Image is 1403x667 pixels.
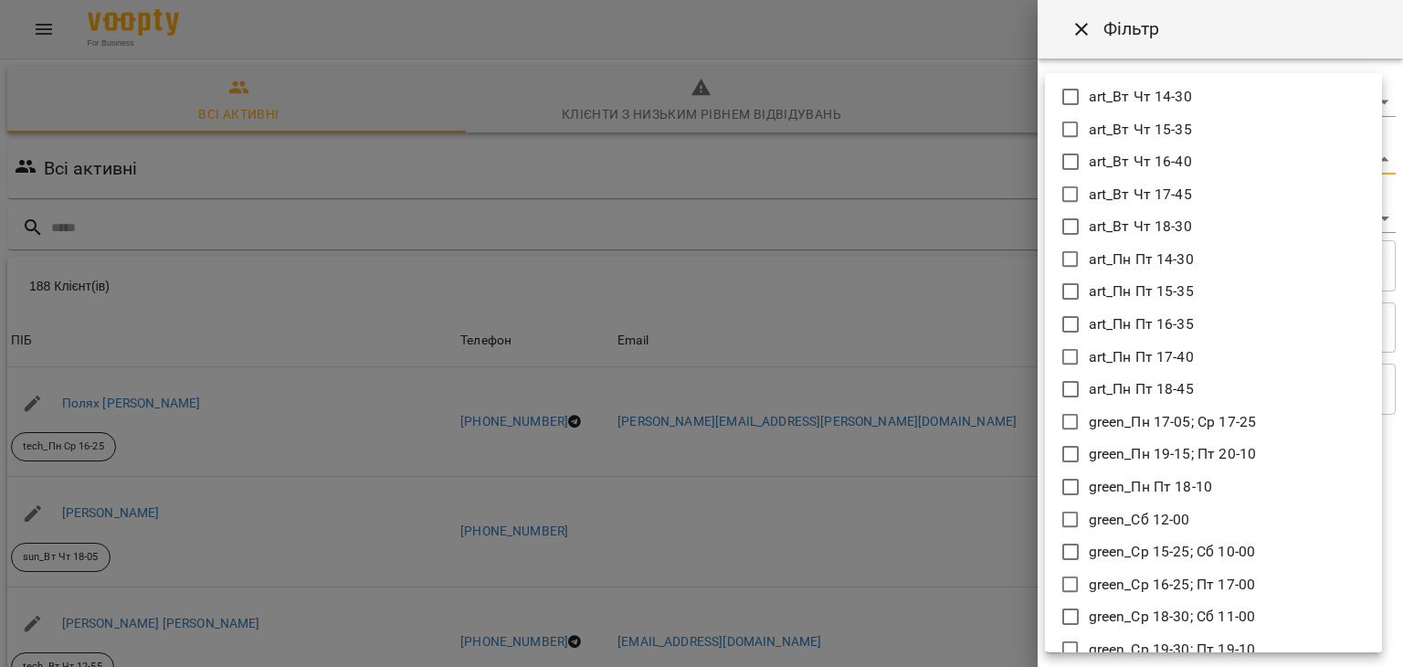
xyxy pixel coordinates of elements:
[1089,313,1194,335] p: art_Пн Пт 16-35
[1089,86,1192,108] p: art_Вт Чт 14-30
[1089,151,1192,173] p: art_Вт Чт 16-40
[1089,281,1194,302] p: art_Пн Пт 15-35
[1089,476,1213,498] p: green_Пн Пт 18-10
[1089,541,1256,563] p: green_Ср 15-25; Сб 10-00
[1089,216,1192,238] p: art_Вт Чт 18-30
[1089,606,1256,628] p: green_Ср 18-30; Сб 11-00
[1089,411,1257,433] p: green_Пн 17-05; Ср 17-25
[1089,249,1194,270] p: art_Пн Пт 14-30
[1089,346,1194,368] p: art_Пн Пт 17-40
[1089,119,1192,141] p: art_Вт Чт 15-35
[1089,574,1256,596] p: green_Ср 16-25; Пт 17-00
[1089,378,1194,400] p: art_Пн Пт 18-45
[1089,443,1257,465] p: green_Пн 19-15; Пт 20-10
[1089,509,1190,531] p: green_Сб 12-00
[1089,639,1256,661] p: green_Ср 19-30; Пт 19-10
[1089,184,1192,206] p: art_Вт Чт 17-45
